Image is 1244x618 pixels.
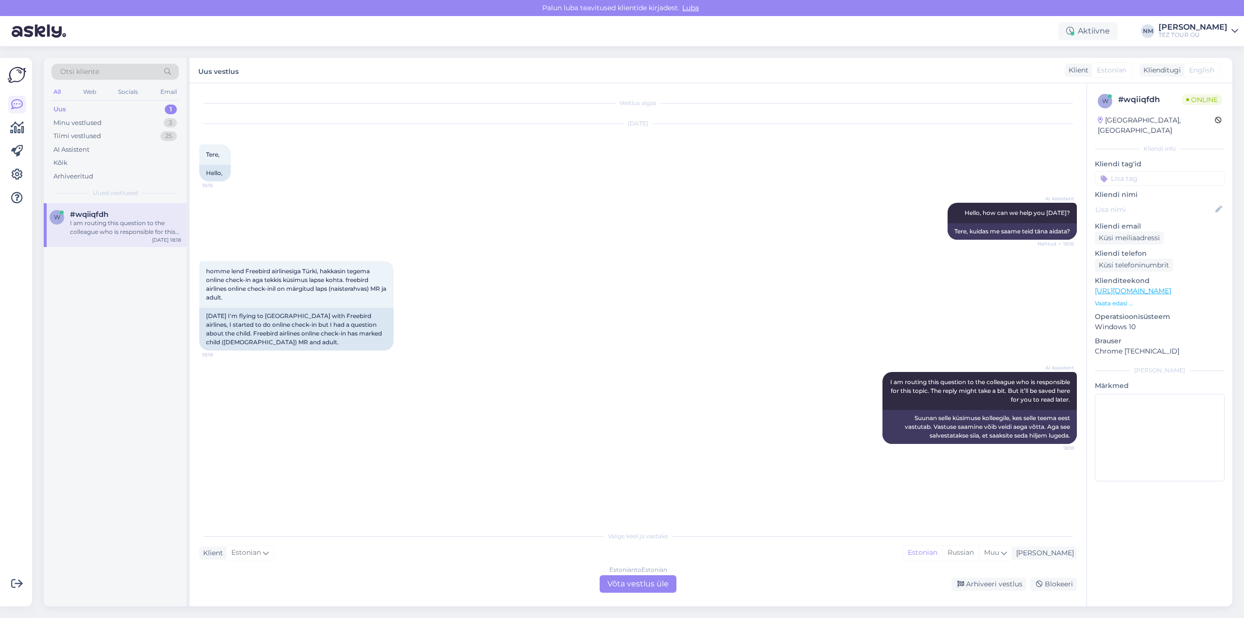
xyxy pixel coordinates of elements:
[1012,548,1074,558] div: [PERSON_NAME]
[199,532,1077,541] div: Valige keel ja vastake
[164,118,177,128] div: 3
[1095,366,1225,375] div: [PERSON_NAME]
[1140,65,1181,75] div: Klienditugi
[231,547,261,558] span: Estonian
[1095,221,1225,231] p: Kliendi email
[199,119,1077,128] div: [DATE]
[984,548,999,557] span: Muu
[52,86,63,98] div: All
[1058,22,1118,40] div: Aktiivne
[600,575,676,593] div: Võta vestlus üle
[1098,115,1215,136] div: [GEOGRAPHIC_DATA], [GEOGRAPHIC_DATA]
[1095,259,1173,272] div: Küsi telefoninumbrit
[93,189,138,197] span: Uued vestlused
[1037,195,1074,202] span: AI Assistent
[202,182,239,189] span: 18:16
[202,351,239,358] span: 18:18
[1095,312,1225,322] p: Operatsioonisüsteem
[70,219,181,236] div: I am routing this question to the colleague who is responsible for this topic. The reply might ta...
[160,131,177,141] div: 25
[1158,31,1227,39] div: TEZ TOUR OÜ
[53,145,89,155] div: AI Assistent
[53,131,101,141] div: Tiimi vestlused
[1065,65,1088,75] div: Klient
[1037,364,1074,371] span: AI Assistent
[199,165,231,181] div: Hello,
[1158,23,1238,39] a: [PERSON_NAME]TEZ TOUR OÜ
[890,378,1071,403] span: I am routing this question to the colleague who is responsible for this topic. The reply might ta...
[1158,23,1227,31] div: [PERSON_NAME]
[1095,248,1225,259] p: Kliendi telefon
[165,105,177,114] div: 1
[158,86,179,98] div: Email
[948,223,1077,240] div: Tere, kuidas me saame teid täna aidata?
[1030,578,1077,591] div: Blokeeri
[53,105,66,114] div: Uus
[1095,381,1225,391] p: Märkmed
[951,578,1026,591] div: Arhiveeri vestlus
[1095,231,1164,245] div: Küsi meiliaadressi
[1095,336,1225,346] p: Brauser
[1095,159,1225,169] p: Kliendi tag'id
[882,410,1077,444] div: Suunan selle küsimuse kolleegile, kes selle teema eest vastutab. Vastuse saamine võib veidi aega ...
[206,267,388,301] span: homme lend Freebird airlinesiga Türki, hakkasin tegema online check-in aga tekkis küsimus lapse k...
[1095,171,1225,186] input: Lisa tag
[53,158,68,168] div: Kõik
[1095,346,1225,356] p: Chrome [TECHNICAL_ID]
[1095,144,1225,153] div: Kliendi info
[1037,444,1074,452] span: 18:18
[1095,286,1171,295] a: [URL][DOMAIN_NAME]
[679,3,702,12] span: Luba
[1102,97,1108,105] span: w
[1095,204,1213,215] input: Lisa nimi
[1189,65,1214,75] span: English
[198,64,239,77] label: Uus vestlus
[54,213,60,221] span: w
[199,308,394,351] div: [DATE] I'm flying to [GEOGRAPHIC_DATA] with Freebird airlines, I started to do online check-in bu...
[1095,322,1225,332] p: Windows 10
[70,210,108,219] span: #wqiiqfdh
[903,546,942,560] div: Estonian
[206,151,220,158] span: Tere,
[965,209,1070,216] span: Hello, how can we help you [DATE]?
[152,236,181,244] div: [DATE] 18:18
[60,67,99,77] span: Otsi kliente
[199,99,1077,107] div: Vestlus algas
[53,172,93,181] div: Arhiveeritud
[8,66,26,84] img: Askly Logo
[53,118,102,128] div: Minu vestlused
[199,548,223,558] div: Klient
[1141,24,1155,38] div: NM
[1095,299,1225,308] p: Vaata edasi ...
[1037,240,1074,247] span: Nähtud ✓ 18:16
[1118,94,1182,106] div: # wqiiqfdh
[1095,276,1225,286] p: Klienditeekond
[1182,94,1222,105] span: Online
[1097,65,1126,75] span: Estonian
[81,86,98,98] div: Web
[116,86,140,98] div: Socials
[609,565,667,574] div: Estonian to Estonian
[942,546,979,560] div: Russian
[1095,190,1225,200] p: Kliendi nimi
